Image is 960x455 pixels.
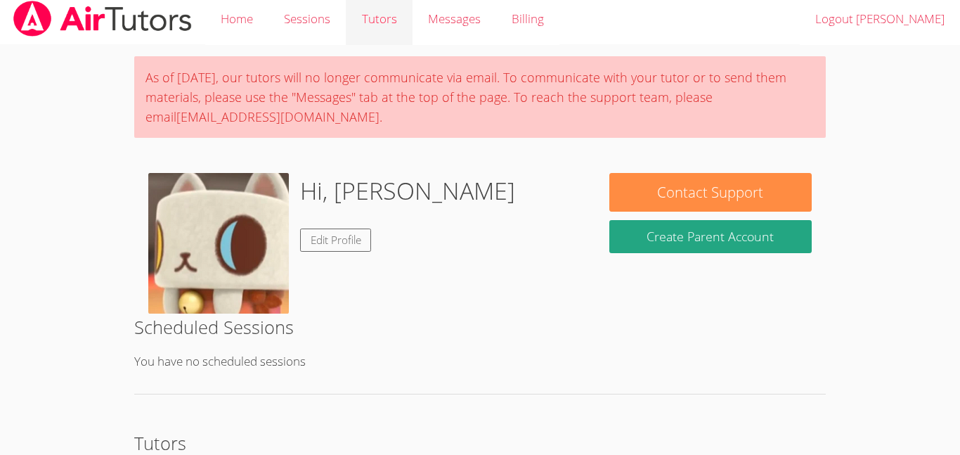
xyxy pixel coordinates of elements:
div: As of [DATE], our tutors will no longer communicate via email. To communicate with your tutor or ... [134,56,826,138]
img: bru.webp [148,173,289,314]
p: You have no scheduled sessions [134,352,826,372]
a: Edit Profile [300,229,372,252]
button: Contact Support [609,173,812,212]
h2: Scheduled Sessions [134,314,826,340]
h1: Hi, [PERSON_NAME] [300,173,515,209]
button: Create Parent Account [609,220,812,253]
img: airtutors_banner-c4298cdbf04f3fff15de1276eac7730deb9818008684d7c2e4769d2f7ddbe033.png [12,1,193,37]
span: Messages [428,11,481,27]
